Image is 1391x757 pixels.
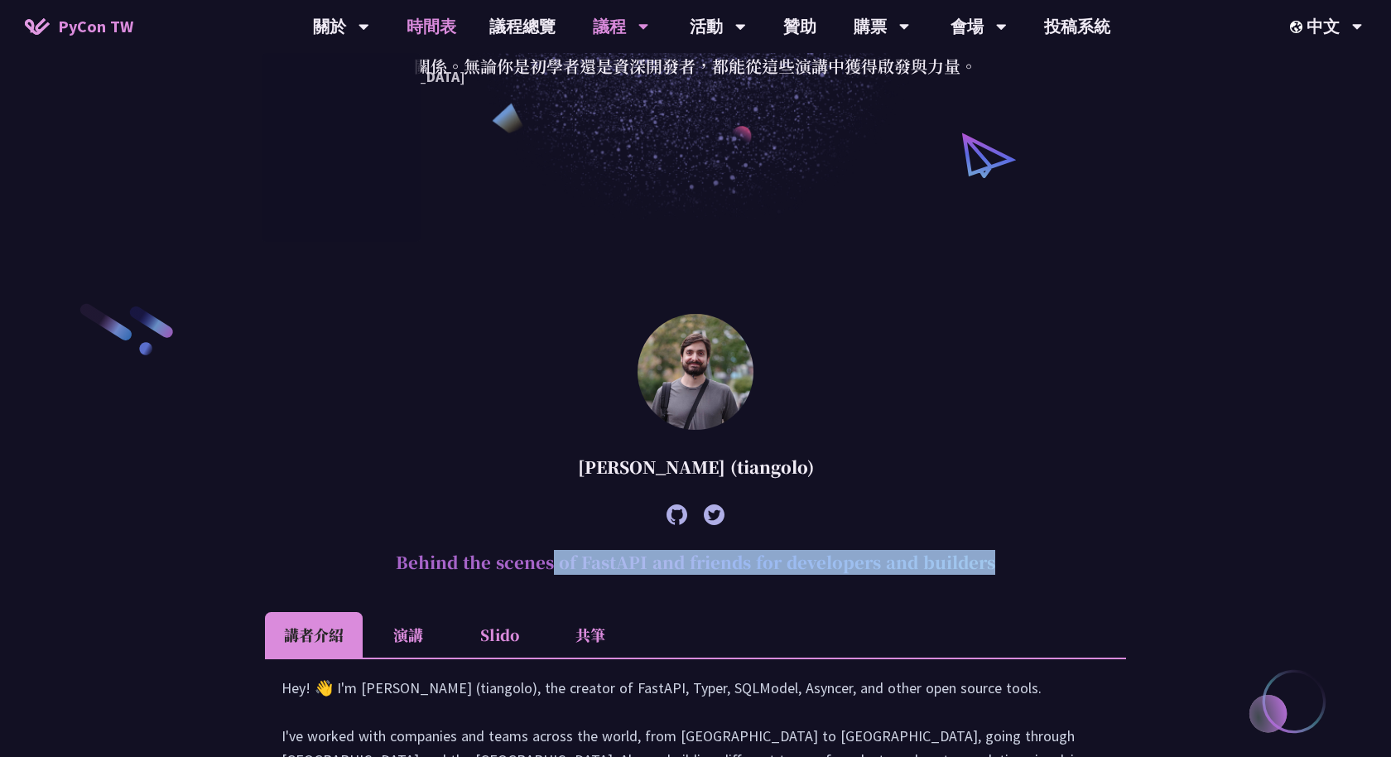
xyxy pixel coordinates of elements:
img: Sebastián Ramírez (tiangolo) [638,314,753,430]
span: PyCon TW [58,14,133,39]
div: [PERSON_NAME] (tiangolo) [265,442,1126,492]
li: Slido [454,612,545,658]
h2: Behind the scenes of FastAPI and friends for developers and builders [265,538,1126,587]
a: PyCon TW [8,6,150,47]
img: Home icon of PyCon TW 2025 [25,18,50,35]
li: 演講 [363,612,454,658]
li: 講者介紹 [265,612,363,658]
li: 共筆 [545,612,636,658]
img: Locale Icon [1290,21,1307,33]
a: PyCon [GEOGRAPHIC_DATA] [262,57,421,96]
